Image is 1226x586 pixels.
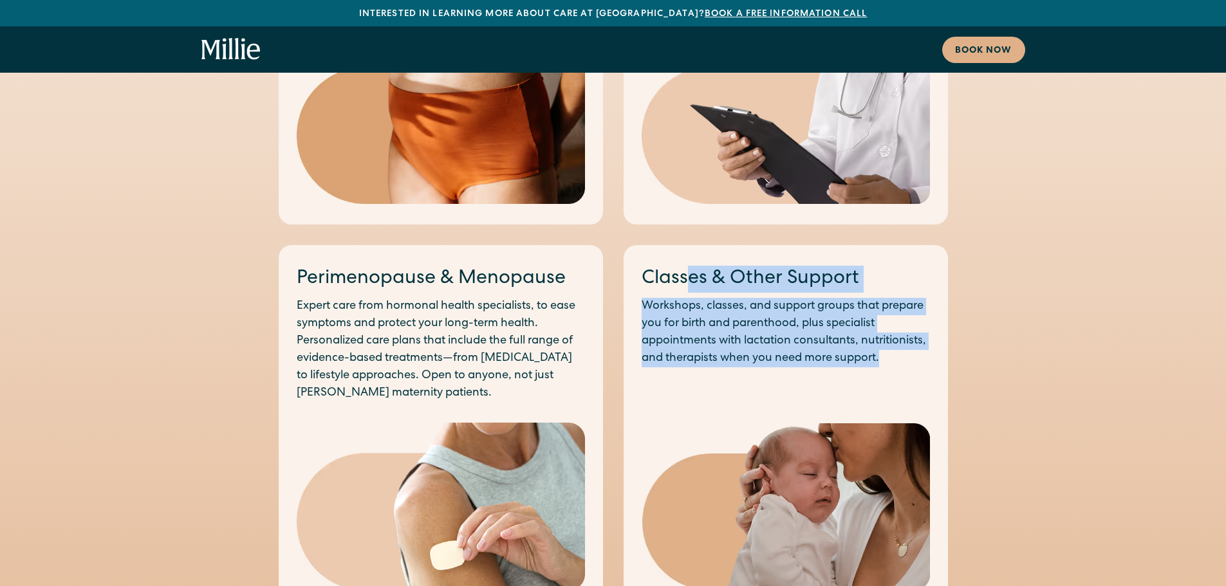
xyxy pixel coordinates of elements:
a: Classes & Other Support [642,270,859,289]
div: Book now [955,44,1012,58]
a: Perimenopause & Menopause [297,270,566,289]
a: Book now [942,37,1025,63]
img: Medical professional in a white coat holding a clipboard, representing expert care and diagnosis ... [642,37,930,204]
img: Close-up of a woman's midsection wearing high-waisted postpartum underwear, highlighting comfort ... [297,37,585,204]
p: Expert care from hormonal health specialists, to ease symptoms and protect your long-term health.... [297,298,585,402]
a: home [201,38,261,61]
p: Workshops, classes, and support groups that prepare you for birth and parenthood, plus specialist... [642,298,930,367]
a: Book a free information call [705,10,867,19]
